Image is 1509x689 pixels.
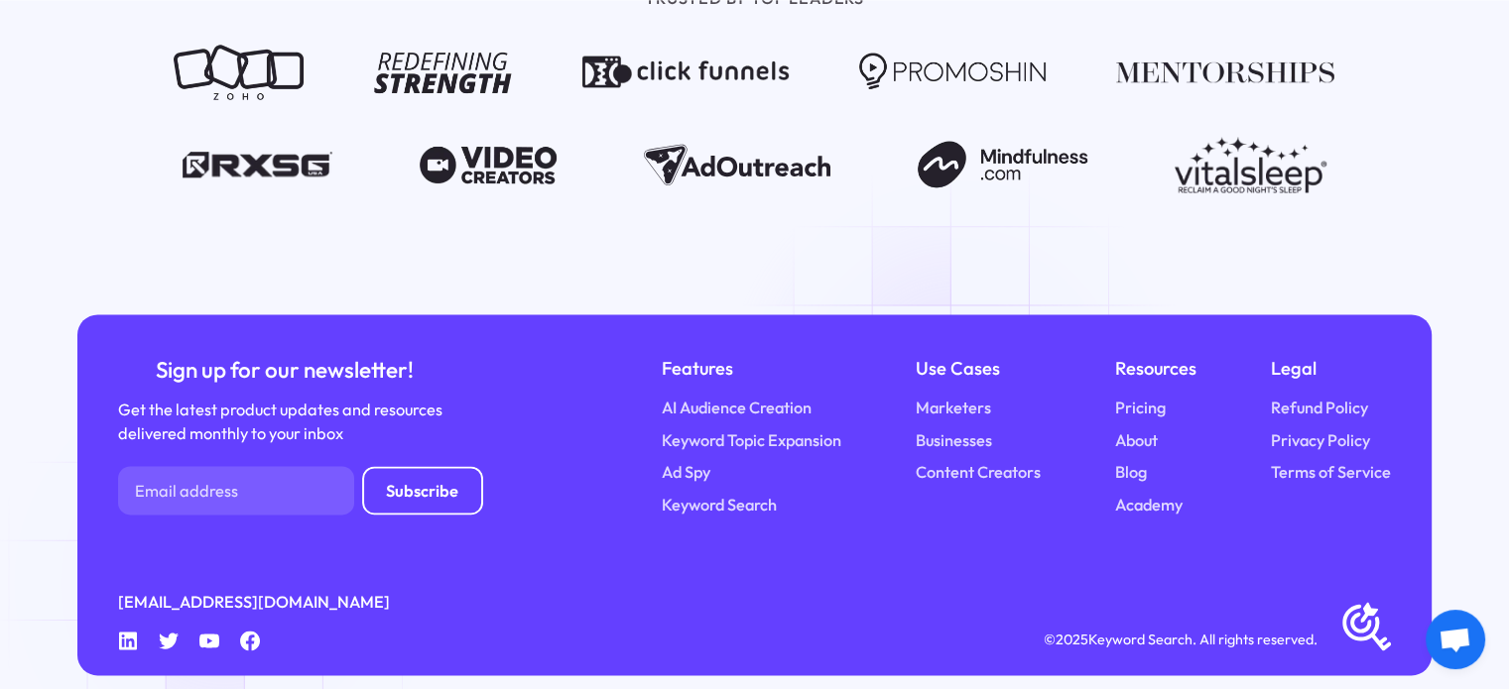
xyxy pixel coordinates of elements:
[118,466,483,515] form: Newsletter Form
[1271,396,1368,420] a: Refund Policy
[859,44,1046,100] img: Promoshin
[918,136,1088,192] img: Mindfulness.com
[916,460,1041,485] a: Content Creators
[174,44,304,100] img: Zoho
[1115,460,1147,485] a: Blog
[420,136,558,192] img: Video Creators
[118,398,450,446] div: Get the latest product updates and resources delivered monthly to your inbox
[916,396,991,420] a: Marketers
[118,466,353,515] input: Email address
[1271,355,1391,384] div: Legal
[118,355,450,386] div: Sign up for our newsletter!
[1116,44,1335,100] img: Mentorships
[1115,428,1158,453] a: About
[1056,631,1088,648] span: 2025
[662,428,841,453] a: Keyword Topic Expansion
[582,44,789,100] img: Click Funnels
[1115,355,1196,384] div: Resources
[1426,610,1485,669] div: Open chat
[662,396,812,420] a: AI Audience Creation
[662,460,710,485] a: Ad Spy
[662,493,777,517] a: Keyword Search
[374,44,512,100] img: Redefining Strength
[1044,629,1318,650] div: © Keyword Search. All rights reserved.
[1115,396,1166,420] a: Pricing
[1175,136,1326,192] img: Vitalsleep
[362,466,483,515] input: Subscribe
[118,590,390,615] a: [EMAIL_ADDRESS][DOMAIN_NAME]
[916,355,1041,384] div: Use Cases
[1271,428,1370,453] a: Privacy Policy
[916,428,992,453] a: Businesses
[662,355,841,384] div: Features
[644,136,830,192] img: Ad Outreach
[1271,460,1391,485] a: Terms of Service
[183,136,332,192] img: RXSG
[1115,493,1183,517] a: Academy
